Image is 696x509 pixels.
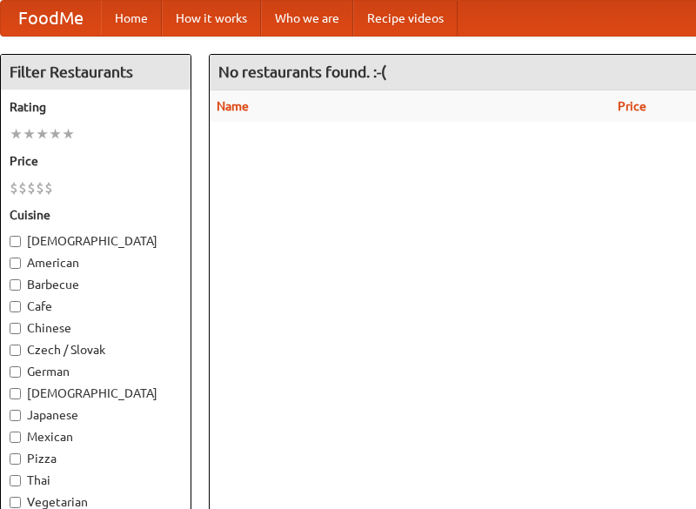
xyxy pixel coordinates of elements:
a: Home [101,1,162,36]
label: Czech / Slovak [10,341,182,358]
a: Name [217,99,249,113]
h5: Price [10,152,182,170]
a: Recipe videos [353,1,458,36]
h5: Rating [10,98,182,116]
input: Barbecue [10,279,21,291]
input: German [10,366,21,378]
li: ★ [10,124,23,144]
a: FoodMe [1,1,101,36]
input: Cafe [10,301,21,312]
input: American [10,258,21,269]
li: ★ [36,124,49,144]
h4: Filter Restaurants [1,55,191,90]
a: Price [618,99,646,113]
label: Thai [10,472,182,489]
li: ★ [62,124,75,144]
ng-pluralize: No restaurants found. :-( [218,64,386,80]
li: $ [36,178,44,198]
input: Japanese [10,410,21,421]
label: German [10,363,182,380]
li: $ [18,178,27,198]
input: Chinese [10,323,21,334]
label: [DEMOGRAPHIC_DATA] [10,385,182,402]
label: Barbecue [10,276,182,293]
label: Pizza [10,450,182,467]
input: [DEMOGRAPHIC_DATA] [10,388,21,399]
input: Thai [10,475,21,486]
label: American [10,254,182,271]
li: $ [10,178,18,198]
label: Chinese [10,319,182,337]
input: Mexican [10,432,21,443]
a: How it works [162,1,261,36]
li: $ [44,178,53,198]
input: Czech / Slovak [10,345,21,356]
label: Mexican [10,428,182,445]
li: $ [27,178,36,198]
label: Japanese [10,406,182,424]
li: ★ [49,124,62,144]
input: Pizza [10,453,21,465]
input: [DEMOGRAPHIC_DATA] [10,236,21,247]
label: Cafe [10,298,182,315]
h5: Cuisine [10,206,182,224]
li: ★ [23,124,36,144]
input: Vegetarian [10,497,21,508]
a: Who we are [261,1,353,36]
label: [DEMOGRAPHIC_DATA] [10,232,182,250]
